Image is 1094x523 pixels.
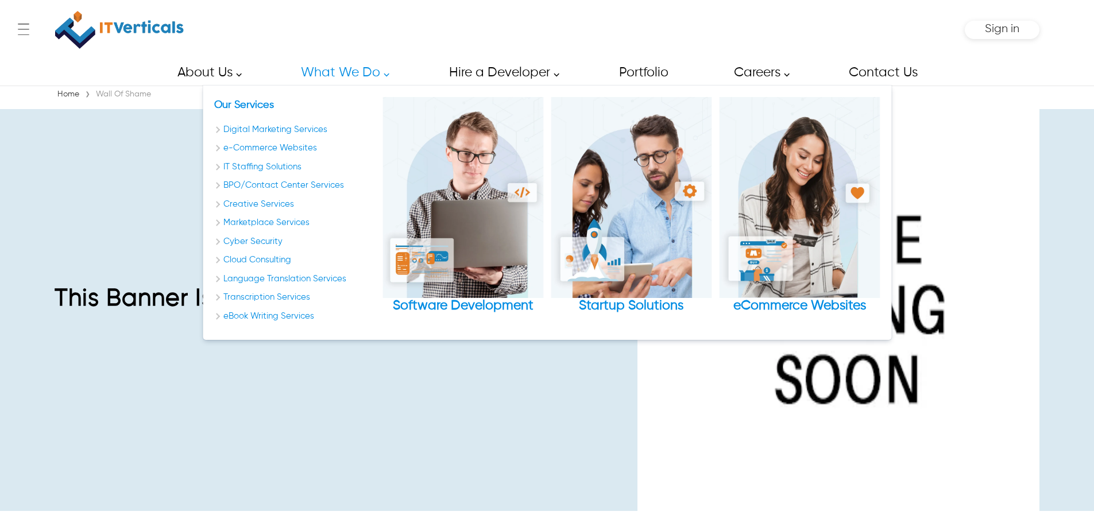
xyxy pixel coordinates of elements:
a: Sign in [985,26,1019,34]
a: Contact Us [836,60,930,86]
div: Startup Solutions [551,97,712,328]
a: Language Translation Services [214,273,375,286]
a: Our Services [214,100,274,110]
a: Marketplace Services [214,216,375,230]
div: Wall of Shame [93,88,154,100]
a: e-Commerce Websites [214,142,375,155]
img: Startup Solutions [551,97,712,298]
a: Digital Marketing Services [214,123,375,137]
a: Software Development [382,97,543,314]
a: Careers [721,60,796,86]
a: Hire a Developer [436,60,566,86]
a: IT Staffing Solutions [214,161,375,174]
a: About Us [164,60,248,86]
h2: This Banner Is Coming Soon! [55,284,381,313]
a: bpo contact center services [214,179,375,192]
img: IT Verticals Inc [55,6,184,54]
div: Software Development [382,97,543,328]
a: eBook Writing Services [214,310,375,323]
span: › [85,87,90,103]
img: eCommerce Websites [719,97,880,298]
a: What We Do [288,60,396,86]
a: Creative Services [214,198,375,211]
a: Transcription Services [214,291,375,304]
a: Cloud Consulting [214,254,375,267]
img: Software Development [382,97,543,298]
div: eCommerce Websites [719,298,880,314]
div: Software Development [382,298,543,314]
div: Startup Solutions [551,298,712,314]
a: Startup Solutions [551,97,712,314]
span: Sign in [985,23,1019,35]
div: eCommerce Websites [719,97,880,328]
a: Portfolio [606,60,681,86]
a: eCommerce Websites [719,97,880,314]
a: Cyber Security [214,235,375,249]
a: Home [55,90,82,98]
